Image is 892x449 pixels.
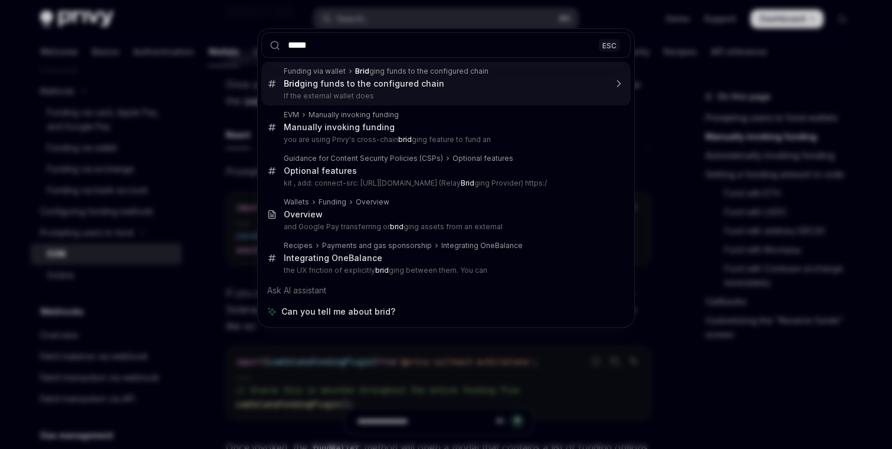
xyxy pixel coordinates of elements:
div: Payments and gas sponsorship [322,241,432,250]
div: Wallets [284,197,309,207]
div: Funding via wallet [284,67,346,76]
div: ging funds to the configured chain [284,78,444,89]
b: brid [390,222,404,231]
p: If the external wallet does [284,91,606,101]
div: Manually invoking funding [309,110,399,120]
b: brid [375,266,389,275]
div: Overview [284,209,323,220]
div: EVM [284,110,299,120]
div: Ask AI assistant [261,280,631,301]
div: Overview [356,197,389,207]
div: Funding [319,197,346,207]
b: Brid [461,179,474,187]
p: the UX friction of explicitly ging between them. You can [284,266,606,275]
p: you are using Privy's cross-chain ging feature to fund an [284,135,606,144]
div: Recipes [284,241,313,250]
div: Optional features [452,154,513,163]
p: kit , add: connect-src: [URL][DOMAIN_NAME] (Relay ging Provider) https:/ [284,179,606,188]
div: Integrating OneBalance [284,253,382,263]
div: Manually invoking funding [284,122,395,133]
div: Integrating OneBalance [441,241,523,250]
b: Brid [355,67,369,75]
p: and Google Pay transferring or ging assets from an external [284,222,606,232]
b: Brid [284,78,300,88]
div: Guidance for Content Security Policies (CSPs) [284,154,443,163]
div: ESC [599,39,620,51]
div: ging funds to the configured chain [355,67,488,76]
b: brid [398,135,412,144]
span: Can you tell me about brid? [281,306,395,318]
div: Optional features [284,166,357,176]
